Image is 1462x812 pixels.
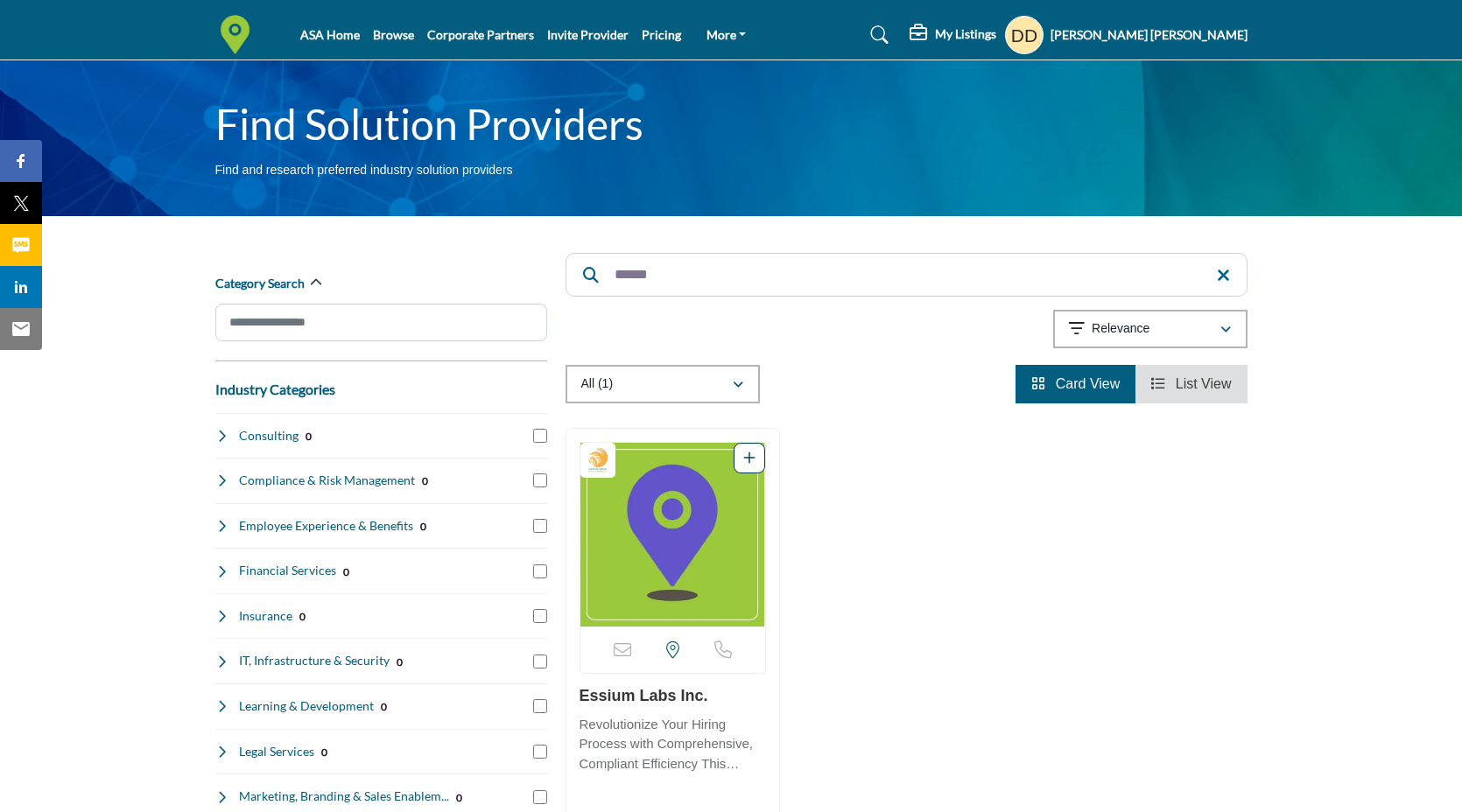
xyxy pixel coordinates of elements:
input: Select Learning & Development checkbox [533,699,547,713]
a: Add To List [743,451,756,465]
h1: Find Solution Providers [215,97,643,151]
input: Select Employee Experience & Benefits checkbox [533,519,547,533]
b: 0 [381,701,387,713]
h4: Consulting: Strategic advisory services to help staffing firms optimize operations and grow their... [239,427,299,444]
h4: Legal Services: Employment law expertise and legal counsel focused on staffing industry regulations. [239,743,314,760]
p: Find and research preferred industry solution providers [215,162,513,179]
div: 0 Results For Marketing, Branding & Sales Enablement [456,789,462,805]
h4: Financial Services: Banking, accounting, and financial planning services tailored for staffing co... [239,562,336,579]
button: Industry Categories [215,379,335,400]
span: List View [1176,376,1232,391]
input: Select Insurance checkbox [533,609,547,623]
div: 0 Results For Consulting [306,428,312,444]
input: Select Financial Services checkbox [533,564,547,578]
button: Show hide supplier dropdown [1005,16,1044,54]
b: 0 [299,611,306,623]
button: All (1) [566,365,760,403]
span: Card View [1056,376,1121,391]
a: Pricing [642,27,681,42]
h4: IT, Infrastructure & Security: Technology infrastructure, cybersecurity, and IT support services ... [239,652,390,669]
b: 0 [397,656,403,668]
h3: Essium Labs Inc. [580,687,767,706]
li: Card View [1016,365,1135,403]
a: Revolutionize Your Hiring Process with Comprehensive, Compliant Efficiency This innovative compan... [580,710,767,774]
a: Corporate Partners [427,27,534,42]
div: 0 Results For Financial Services [343,563,349,579]
b: 0 [456,792,462,804]
p: Revolutionize Your Hiring Process with Comprehensive, Compliant Efficiency This innovative compan... [580,715,767,774]
b: 0 [422,475,428,487]
button: Relevance [1053,310,1248,348]
h4: Learning & Development: Training programs and educational resources to enhance staffing professio... [239,697,374,715]
li: List View [1135,365,1247,403]
input: Select Marketing, Branding & Sales Enablement checkbox [533,790,547,804]
b: 0 [321,746,327,759]
a: Browse [373,27,414,42]
h4: Employee Experience & Benefits: Solutions for enhancing workplace culture, employee satisfaction,... [239,517,413,535]
b: 0 [306,430,312,443]
b: 0 [420,521,426,533]
a: More [694,23,759,47]
a: ASA Home [300,27,360,42]
a: Search [854,21,900,49]
div: 0 Results For Employee Experience & Benefits [420,518,426,534]
h4: Insurance: Specialized insurance coverage including professional liability and workers' compensat... [239,607,292,625]
a: View List [1151,376,1231,391]
a: Essium Labs Inc. [580,687,708,704]
h2: Category Search [215,275,305,292]
h4: Marketing, Branding & Sales Enablement: Marketing strategies, brand development, and sales tools ... [239,787,449,805]
h5: My Listings [935,26,996,42]
a: View Card [1031,376,1120,391]
p: Relevance [1092,320,1149,338]
div: 0 Results For IT, Infrastructure & Security [397,654,403,669]
div: My Listings [910,24,996,45]
p: All (1) [581,375,614,393]
h4: Compliance & Risk Management: Services to ensure staffing companies meet regulatory requirements ... [239,472,415,489]
input: Search [566,253,1248,297]
input: Select Legal Services checkbox [533,745,547,759]
input: Search Category [215,304,547,341]
div: 0 Results For Legal Services [321,744,327,759]
input: Select Consulting checkbox [533,429,547,443]
div: 0 Results For Compliance & Risk Management [422,472,428,488]
img: 2025 Staffing World Exhibitors Badge Icon [585,447,611,473]
b: 0 [343,566,349,578]
img: Essium Labs Inc. [580,443,766,626]
input: Select IT, Infrastructure & Security checkbox [533,654,547,668]
div: 0 Results For Learning & Development [381,698,387,714]
input: Select Compliance & Risk Management checkbox [533,473,547,487]
img: Site Logo [215,15,264,54]
div: 0 Results For Insurance [299,608,306,624]
h5: [PERSON_NAME] [PERSON_NAME] [1051,26,1248,44]
a: Open Listing in new tab [580,443,766,626]
a: Invite Provider [547,27,629,42]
